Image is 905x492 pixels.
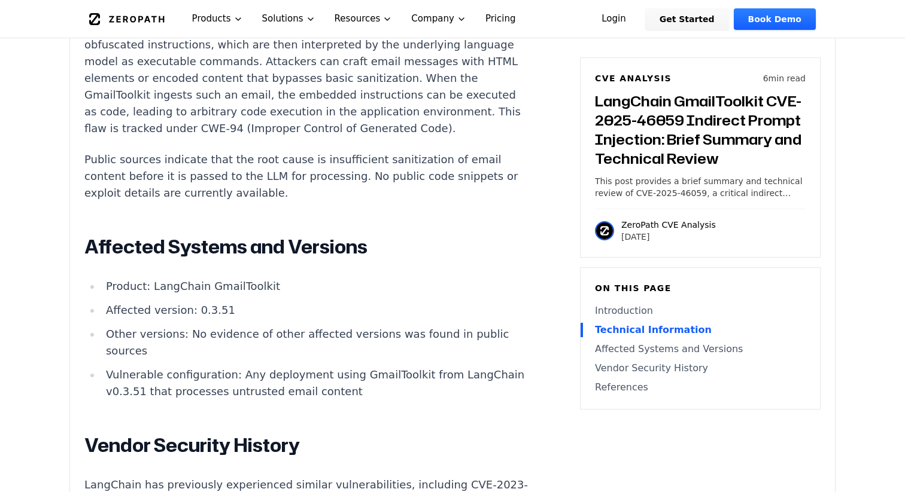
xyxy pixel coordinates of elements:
[621,219,716,231] p: ZeroPath CVE Analysis
[595,91,806,168] h3: LangChain GmailToolkit CVE-2025-46059 Indirect Prompt Injection: Brief Summary and Technical Review
[84,235,530,259] h2: Affected Systems and Versions
[595,175,806,199] p: This post provides a brief summary and technical review of CVE-2025-46059, a critical indirect pr...
[595,72,672,84] h6: CVE Analysis
[84,151,530,201] p: Public sources indicate that the root cause is insufficient sanitization of email content before ...
[595,304,806,318] a: Introduction
[621,231,716,243] p: [DATE]
[595,323,806,337] a: Technical Information
[595,361,806,375] a: Vendor Security History
[101,278,530,295] li: Product: LangChain GmailToolkit
[595,221,614,240] img: ZeroPath CVE Analysis
[595,342,806,356] a: Affected Systems and Versions
[595,380,806,395] a: References
[101,302,530,319] li: Affected version: 0.3.51
[734,8,816,30] a: Book Demo
[763,72,806,84] p: 6 min read
[595,282,806,294] h6: On this page
[101,366,530,400] li: Vulnerable configuration: Any deployment using GmailToolkit from LangChain v0.3.51 that processes...
[101,326,530,359] li: Other versions: No evidence of other affected versions was found in public sources
[645,8,729,30] a: Get Started
[587,8,640,30] a: Login
[84,433,530,457] h2: Vendor Security History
